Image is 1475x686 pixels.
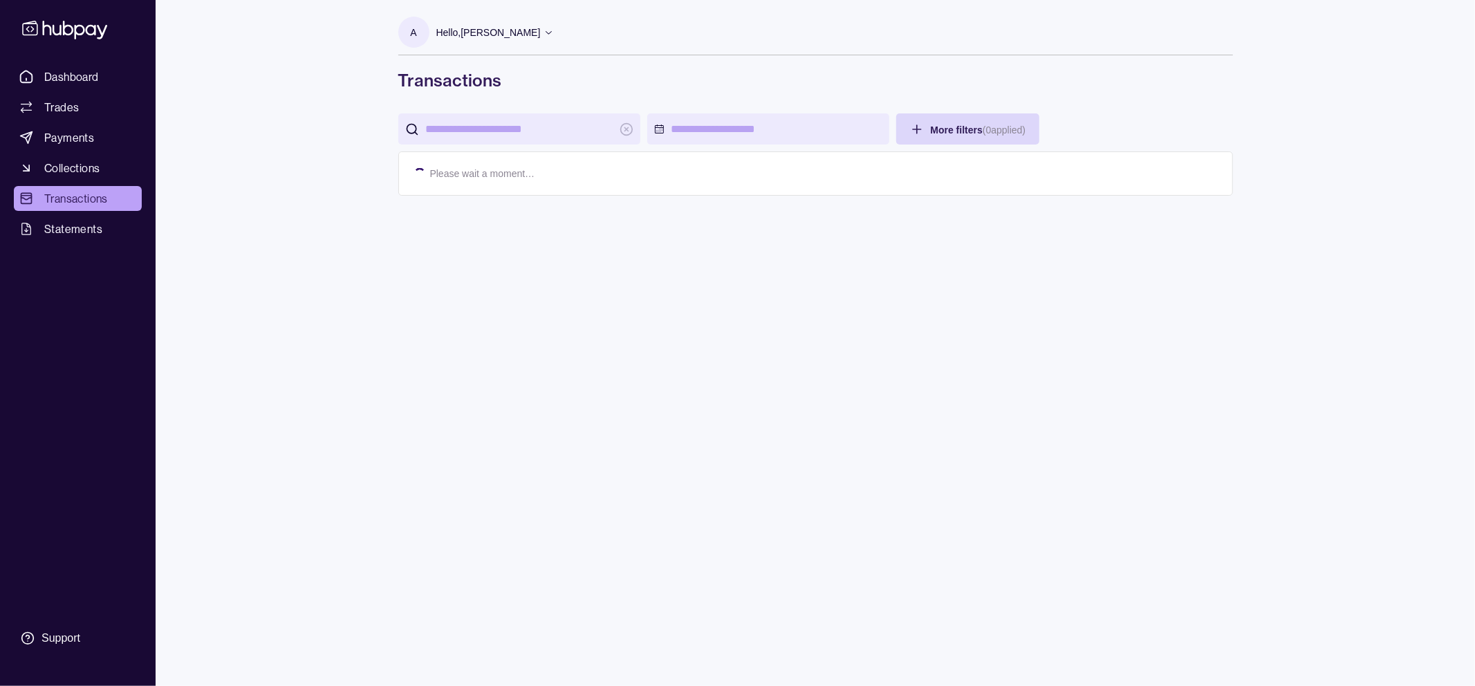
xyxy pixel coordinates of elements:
[44,190,108,207] span: Transactions
[44,99,79,115] span: Trades
[931,124,1026,136] span: More filters
[14,156,142,180] a: Collections
[44,129,94,146] span: Payments
[430,166,535,181] p: Please wait a moment…
[44,160,100,176] span: Collections
[14,186,142,211] a: Transactions
[436,25,541,40] p: Hello, [PERSON_NAME]
[14,125,142,150] a: Payments
[398,69,1233,91] h1: Transactions
[41,631,80,646] div: Support
[14,95,142,120] a: Trades
[896,113,1040,145] button: More filters(0applied)
[44,68,99,85] span: Dashboard
[44,221,102,237] span: Statements
[14,64,142,89] a: Dashboard
[983,124,1026,136] p: ( 0 applied)
[410,25,416,40] p: A
[14,624,142,653] a: Support
[14,216,142,241] a: Statements
[426,113,613,145] input: search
